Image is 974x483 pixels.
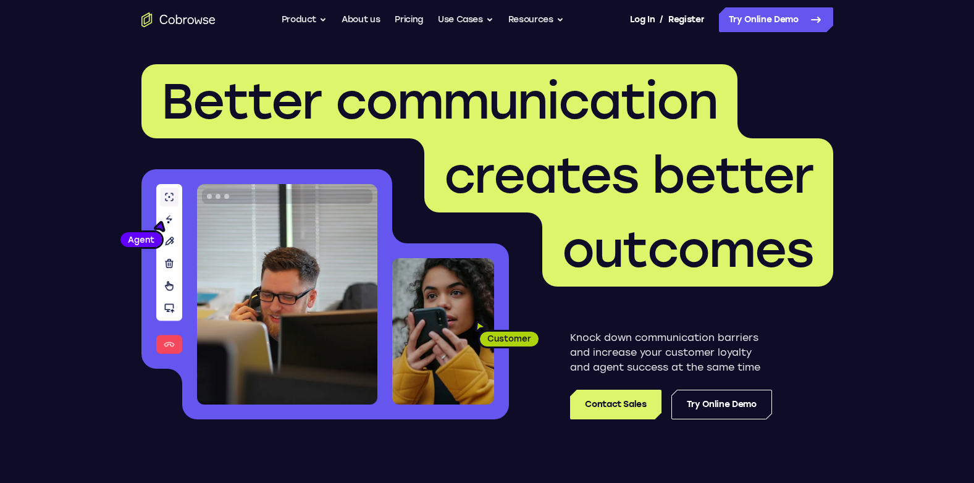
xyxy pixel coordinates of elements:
a: Try Online Demo [719,7,833,32]
a: Log In [630,7,655,32]
span: outcomes [562,220,813,279]
a: Go to the home page [141,12,216,27]
img: A customer support agent talking on the phone [197,184,377,405]
a: Contact Sales [570,390,661,419]
img: A customer holding their phone [392,258,494,405]
span: Better communication [161,72,718,131]
span: / [660,12,663,27]
a: Try Online Demo [671,390,772,419]
a: Pricing [395,7,423,32]
button: Resources [508,7,564,32]
a: Register [668,7,704,32]
button: Use Cases [438,7,493,32]
p: Knock down communication barriers and increase your customer loyalty and agent success at the sam... [570,330,772,375]
button: Product [282,7,327,32]
a: About us [342,7,380,32]
span: creates better [444,146,813,205]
